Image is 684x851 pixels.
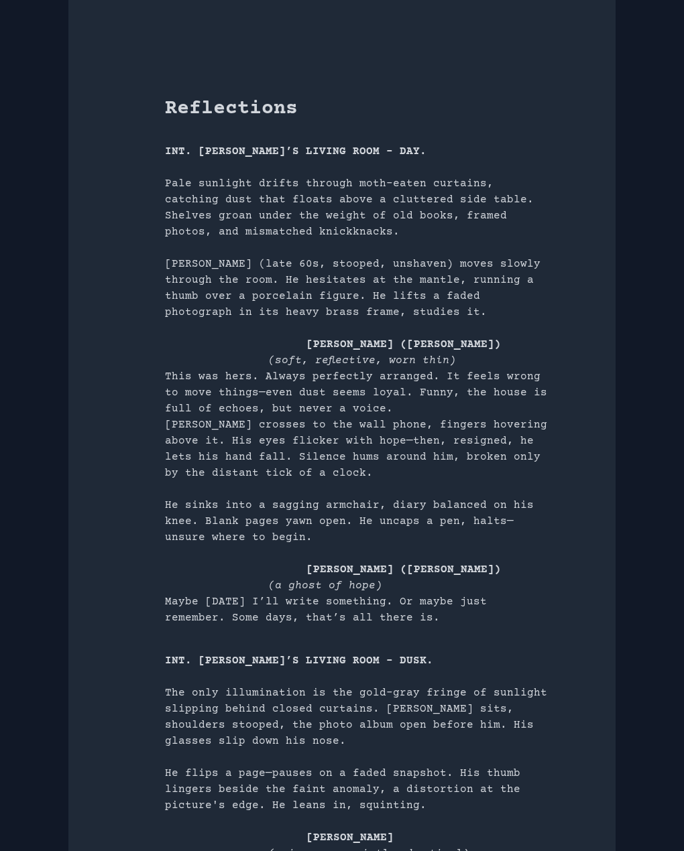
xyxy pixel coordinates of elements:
h1: Reflections [165,96,551,122]
p: (a ghost of hope) [268,578,551,594]
p: (soft, reflective, worn thin) [268,352,551,369]
p: INT. [PERSON_NAME]’S LIVING ROOM – DAY. [165,143,551,159]
p: Pale sunlight drifts through moth-eaten curtains, catching dust that floats above a cluttered sid... [165,176,551,240]
p: [PERSON_NAME] [306,830,551,846]
p: This was hers. Always perfectly arranged. It feels wrong to move things—even dust seems loyal. Fu... [165,369,551,417]
p: The only illumination is the gold-gray fringe of sunlight slipping behind closed curtains. [PERSO... [165,685,551,749]
p: Maybe [DATE] I’ll write something. Or maybe just remember. Some days, that’s all there is. [165,594,551,626]
p: INT. [PERSON_NAME]’S LIVING ROOM – DUSK. [165,653,551,669]
p: He sinks into a sagging armchair, diary balanced on his knee. Blank pages yawn open. He uncaps a ... [165,497,551,545]
p: [PERSON_NAME] ([PERSON_NAME]) [306,336,551,352]
p: He flips a page—pauses on a faded snapshot. His thumb lingers beside the faint anomaly, a distort... [165,765,551,813]
p: [PERSON_NAME] (late 60s, stooped, unshaven) moves slowly through the room. He hesitates at the ma... [165,256,551,320]
p: [PERSON_NAME] ([PERSON_NAME]) [306,562,551,578]
p: [PERSON_NAME] crosses to the wall phone, fingers hovering above it. His eyes flicker with hope—th... [165,417,551,481]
